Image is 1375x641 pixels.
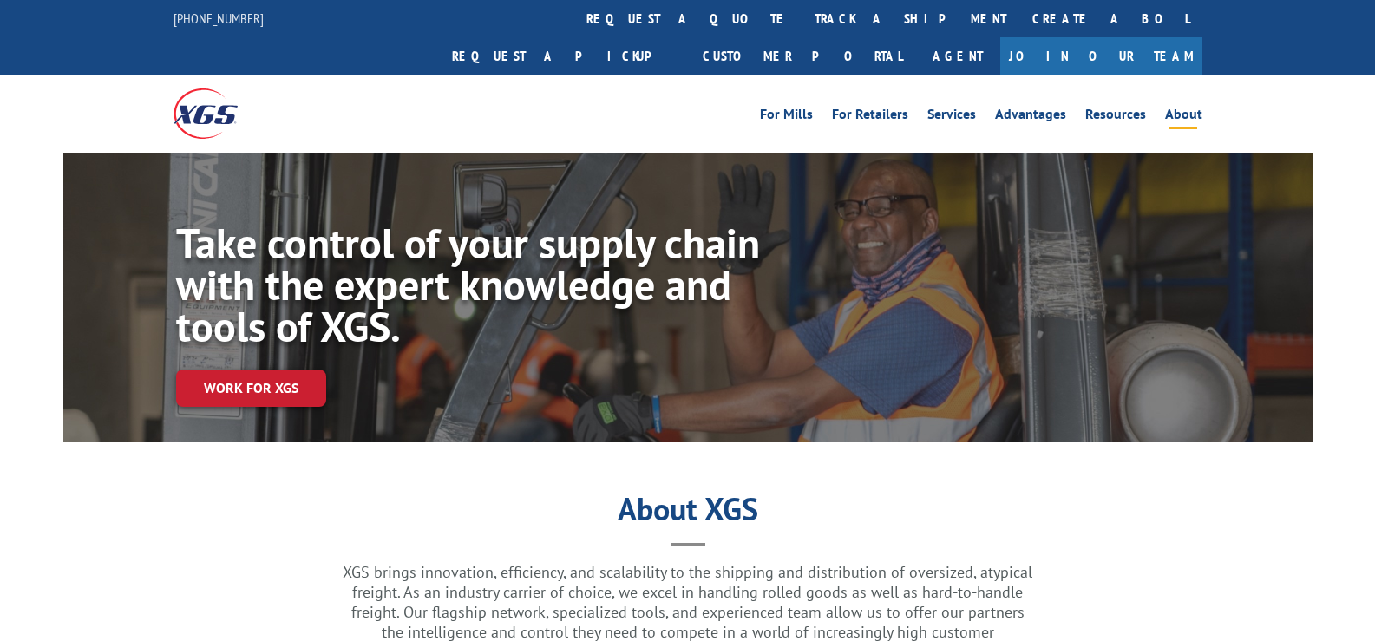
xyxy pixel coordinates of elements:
[1000,37,1202,75] a: Join Our Team
[690,37,915,75] a: Customer Portal
[760,108,813,127] a: For Mills
[439,37,690,75] a: Request a pickup
[927,108,976,127] a: Services
[1085,108,1146,127] a: Resources
[176,370,326,407] a: Work for XGS
[995,108,1066,127] a: Advantages
[1165,108,1202,127] a: About
[174,10,264,27] a: [PHONE_NUMBER]
[138,497,1238,530] h1: About XGS
[915,37,1000,75] a: Agent
[832,108,908,127] a: For Retailers
[176,222,764,356] h1: Take control of your supply chain with the expert knowledge and tools of XGS.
